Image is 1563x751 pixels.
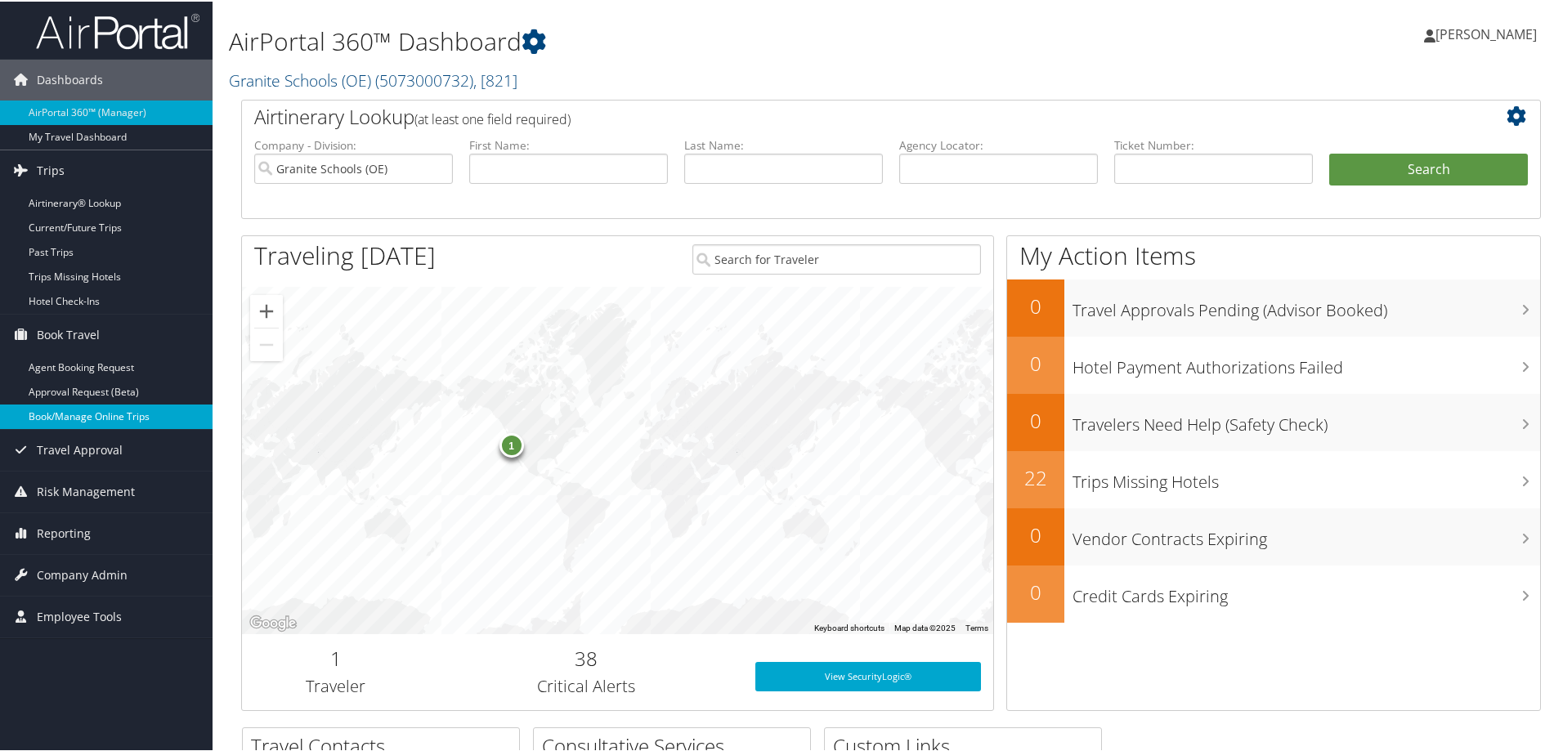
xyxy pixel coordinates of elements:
[254,237,436,271] h1: Traveling [DATE]
[894,622,956,631] span: Map data ©2025
[1114,136,1313,152] label: Ticket Number:
[1007,564,1540,621] a: 0Credit Cards Expiring
[250,293,283,326] button: Zoom in
[1073,404,1540,435] h3: Travelers Need Help (Safety Check)
[469,136,668,152] label: First Name:
[1435,24,1537,42] span: [PERSON_NAME]
[254,673,418,696] h3: Traveler
[37,58,103,99] span: Dashboards
[37,553,128,594] span: Company Admin
[1007,405,1064,433] h2: 0
[246,611,300,633] img: Google
[1007,463,1064,490] h2: 22
[37,470,135,511] span: Risk Management
[229,68,517,90] a: Granite Schools (OE)
[1073,575,1540,606] h3: Credit Cards Expiring
[1007,520,1064,548] h2: 0
[37,313,100,354] span: Book Travel
[899,136,1098,152] label: Agency Locator:
[1007,335,1540,392] a: 0Hotel Payment Authorizations Failed
[965,622,988,631] a: Terms (opens in new tab)
[473,68,517,90] span: , [ 821 ]
[375,68,473,90] span: ( 5073000732 )
[1073,518,1540,549] h3: Vendor Contracts Expiring
[442,643,731,671] h2: 38
[814,621,885,633] button: Keyboard shortcuts
[442,673,731,696] h3: Critical Alerts
[250,327,283,360] button: Zoom out
[499,431,523,455] div: 1
[1073,346,1540,378] h3: Hotel Payment Authorizations Failed
[254,136,453,152] label: Company - Division:
[755,660,981,690] a: View SecurityLogic®
[246,611,300,633] a: Open this area in Google Maps (opens a new window)
[37,149,65,190] span: Trips
[692,243,981,273] input: Search for Traveler
[1424,8,1553,57] a: [PERSON_NAME]
[684,136,883,152] label: Last Name:
[1007,348,1064,376] h2: 0
[1007,278,1540,335] a: 0Travel Approvals Pending (Advisor Booked)
[229,23,1112,57] h1: AirPortal 360™ Dashboard
[1073,461,1540,492] h3: Trips Missing Hotels
[414,109,571,127] span: (at least one field required)
[1329,152,1528,185] button: Search
[37,512,91,552] span: Reporting
[1007,449,1540,507] a: 22Trips Missing Hotels
[254,101,1420,129] h2: Airtinerary Lookup
[1007,291,1064,319] h2: 0
[37,595,122,636] span: Employee Tools
[1007,237,1540,271] h1: My Action Items
[1007,392,1540,449] a: 0Travelers Need Help (Safety Check)
[1007,577,1064,605] h2: 0
[254,643,418,671] h2: 1
[37,428,123,469] span: Travel Approval
[36,11,199,49] img: airportal-logo.png
[1007,507,1540,564] a: 0Vendor Contracts Expiring
[1073,289,1540,320] h3: Travel Approvals Pending (Advisor Booked)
